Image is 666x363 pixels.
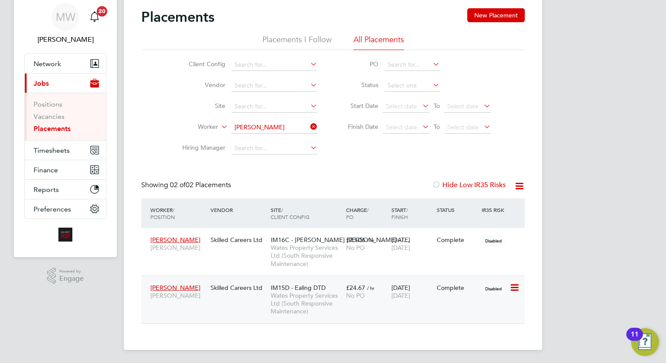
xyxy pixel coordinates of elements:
span: 20 [97,6,107,17]
span: Select date [386,123,417,131]
span: / Position [150,206,175,220]
label: Finish Date [339,123,378,131]
div: Skilled Careers Ltd [208,279,268,296]
div: 11 [631,334,639,346]
label: Status [339,81,378,89]
span: No PO [346,292,365,299]
span: IM16C - [PERSON_NAME] [PERSON_NAME] - I… [271,236,410,244]
span: Network [34,60,61,68]
span: [DATE] [391,292,410,299]
a: Vacancies [34,112,65,121]
input: Search for... [231,59,317,71]
label: Hide Low IR35 Risks [432,181,506,189]
h2: Placements [141,8,214,26]
span: To [431,100,442,111]
input: Search for... [231,121,317,134]
div: Worker [148,202,208,225]
div: Charge [344,202,389,225]
label: Hiring Manager [175,144,225,151]
span: Finance [34,166,58,174]
span: £23.06 [346,236,365,244]
input: Select one [384,80,440,92]
input: Search for... [384,59,440,71]
div: Jobs [25,93,106,140]
div: Vendor [208,202,268,218]
a: 20 [86,3,103,31]
div: [DATE] [389,232,435,256]
span: / Client Config [271,206,309,220]
span: Powered by [59,268,84,275]
button: Timesheets [25,141,106,160]
li: All Placements [353,34,404,50]
a: [PERSON_NAME][PERSON_NAME]Skilled Careers LtdIM16C - [PERSON_NAME] [PERSON_NAME] - I…Wates Proper... [148,231,525,239]
button: New Placement [467,8,525,22]
input: Search for... [231,142,317,155]
span: / hr [367,285,374,291]
span: Select date [447,123,479,131]
span: [DATE] [391,244,410,252]
div: [DATE] [389,279,435,304]
span: Disabled [482,283,505,294]
a: Go to home page [24,228,106,242]
label: PO [339,60,378,68]
span: 02 Placements [170,181,231,189]
span: [PERSON_NAME] [150,284,200,292]
span: No PO [346,244,365,252]
button: Network [25,54,106,73]
div: IR35 Risk [479,202,510,218]
button: Reports [25,180,106,199]
span: / Finish [391,206,408,220]
label: Worker [168,123,218,131]
span: Timesheets [34,146,70,155]
span: [PERSON_NAME] [150,292,206,299]
span: IM15D - Ealing DTD [271,284,326,292]
li: Placements I Follow [262,34,332,50]
input: Search for... [231,80,317,92]
button: Jobs [25,74,106,93]
span: Wates Property Services Ltd (South Responsive Maintenance) [271,292,342,316]
button: Open Resource Center, 11 new notifications [631,328,659,356]
span: Preferences [34,205,71,213]
span: Select date [447,102,479,110]
img: alliancemsp-logo-retina.png [58,228,72,242]
a: Powered byEngage [47,268,84,284]
span: Wates Property Services Ltd (South Responsive Maintenance) [271,244,342,268]
label: Site [175,102,225,110]
div: Site [268,202,344,225]
label: Vendor [175,81,225,89]
span: £24.67 [346,284,365,292]
span: To [431,121,442,132]
div: Complete [437,284,478,292]
span: 02 of [170,181,186,189]
a: MW[PERSON_NAME] [24,3,106,45]
span: MW [56,11,75,23]
span: / hr [367,237,374,243]
span: / PO [346,206,369,220]
label: Client Config [175,60,225,68]
button: Finance [25,160,106,179]
span: Megan Westlotorn [24,34,106,45]
div: Status [435,202,480,218]
div: Skilled Careers Ltd [208,232,268,248]
input: Search for... [231,101,317,113]
div: Showing [141,181,233,190]
span: [PERSON_NAME] [150,244,206,252]
label: Start Date [339,102,378,110]
a: Placements [34,124,71,133]
span: Engage [59,275,84,282]
a: [PERSON_NAME][PERSON_NAME]Skilled Careers LtdIM15D - Ealing DTDWates Property Services Ltd (South... [148,279,525,286]
a: Positions [34,100,62,108]
div: Complete [437,236,478,244]
div: Start [389,202,435,225]
span: Jobs [34,79,49,87]
span: Select date [386,102,417,110]
button: Preferences [25,199,106,218]
span: Disabled [482,235,505,246]
span: Reports [34,185,59,194]
span: [PERSON_NAME] [150,236,200,244]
